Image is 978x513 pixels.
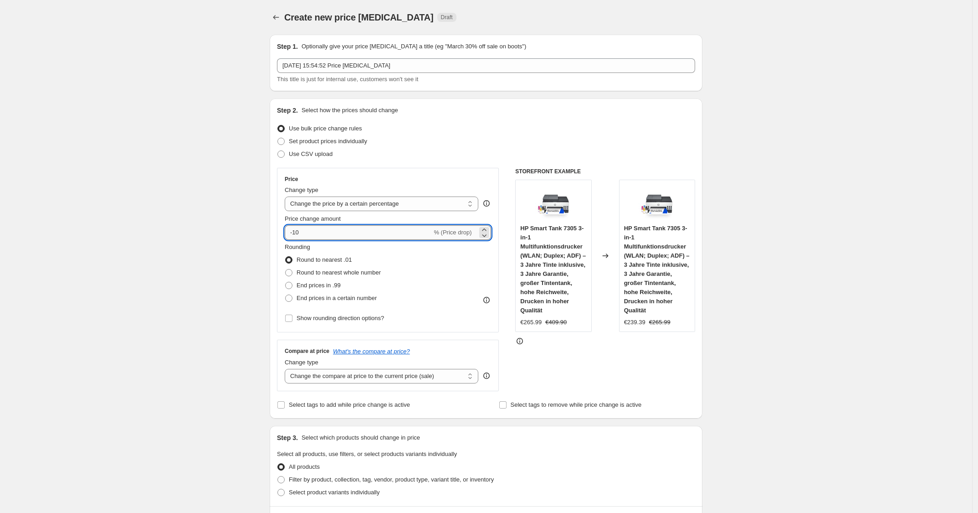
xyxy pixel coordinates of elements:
input: 30% off holiday sale [277,58,695,73]
span: HP Smart Tank 7305 3-in-1 Multifunktionsdrucker (WLAN; Duplex; ADF) – 3 Jahre Tinte inklusive, 3 ... [520,225,586,314]
span: % (Price drop) [434,229,471,236]
h2: Step 1. [277,42,298,51]
input: -15 [285,225,432,240]
span: End prices in a certain number [297,295,377,301]
span: Change type [285,187,318,193]
div: help [482,371,491,380]
h6: STOREFRONT EXAMPLE [515,168,695,175]
span: Rounding [285,244,310,250]
span: This title is just for internal use, customers won't see it [277,76,418,83]
span: Show rounding direction options? [297,315,384,321]
button: Price change jobs [270,11,282,24]
span: Round to nearest .01 [297,256,352,263]
div: help [482,199,491,208]
span: Filter by product, collection, tag, vendor, product type, variant title, or inventory [289,476,494,483]
span: Select tags to add while price change is active [289,401,410,408]
span: All products [289,463,320,470]
span: Select product variants individually [289,489,379,496]
span: Set product prices individually [289,138,367,145]
p: Select which products should change in price [302,433,420,442]
span: Change type [285,359,318,366]
span: Draft [441,14,453,21]
span: Select tags to remove while price change is active [511,401,642,408]
span: Create new price [MEDICAL_DATA] [284,12,434,22]
strike: €409.90 [545,318,567,327]
div: €265.99 [520,318,542,327]
button: What's the compare at price? [333,348,410,355]
p: Select how the prices should change [302,106,398,115]
span: Price change amount [285,215,341,222]
div: €239.39 [624,318,645,327]
span: HP Smart Tank 7305 3-in-1 Multifunktionsdrucker (WLAN; Duplex; ADF) – 3 Jahre Tinte inklusive, 3 ... [624,225,690,314]
span: Use bulk price change rules [289,125,362,132]
p: Optionally give your price [MEDICAL_DATA] a title (eg "March 30% off sale on boots") [302,42,526,51]
span: End prices in .99 [297,282,341,289]
span: Use CSV upload [289,150,333,157]
strike: €265.99 [649,318,671,327]
img: 518a_BalypL_80x.jpg [639,185,675,221]
img: 518a_BalypL_80x.jpg [535,185,572,221]
h2: Step 3. [277,433,298,442]
h3: Price [285,176,298,183]
span: Select all products, use filters, or select products variants individually [277,451,457,457]
h3: Compare at price [285,347,329,355]
h2: Step 2. [277,106,298,115]
span: Round to nearest whole number [297,269,381,276]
